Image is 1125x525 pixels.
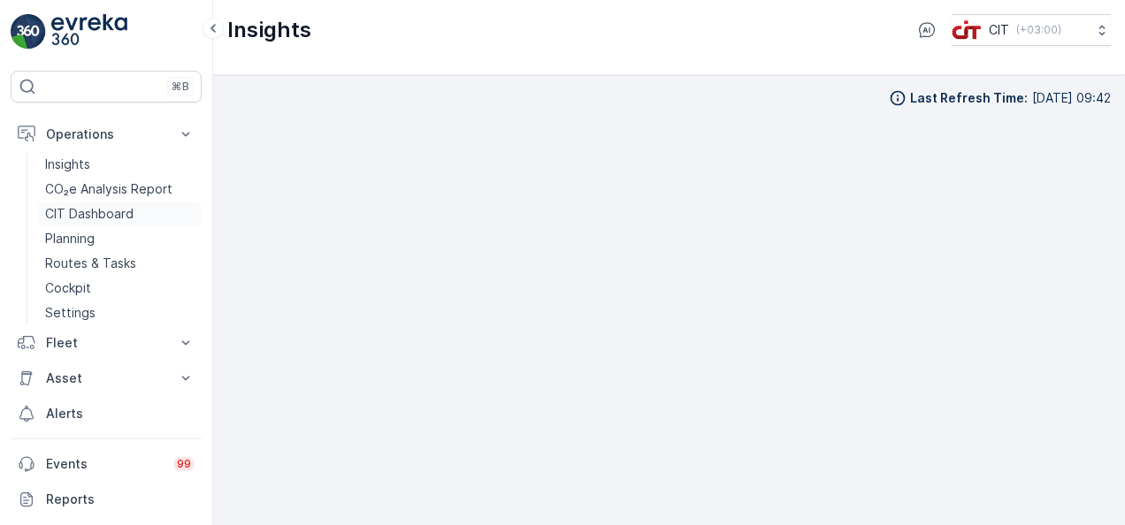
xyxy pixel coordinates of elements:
[38,301,202,325] a: Settings
[38,202,202,226] a: CIT Dashboard
[38,276,202,301] a: Cockpit
[46,334,166,352] p: Fleet
[45,255,136,272] p: Routes & Tasks
[11,361,202,396] button: Asset
[11,14,46,49] img: logo
[1032,89,1111,107] p: [DATE] 09:42
[11,482,202,517] a: Reports
[45,180,172,198] p: CO₂e Analysis Report
[46,491,195,508] p: Reports
[11,117,202,152] button: Operations
[45,156,90,173] p: Insights
[176,456,192,472] p: 99
[38,177,202,202] a: CO₂e Analysis Report
[11,325,202,361] button: Fleet
[51,14,127,49] img: logo_light-DOdMpM7g.png
[11,396,202,431] a: Alerts
[45,279,91,297] p: Cockpit
[38,226,202,251] a: Planning
[38,152,202,177] a: Insights
[46,405,195,422] p: Alerts
[1016,23,1061,37] p: ( +03:00 )
[989,21,1009,39] p: CIT
[45,304,96,322] p: Settings
[227,16,311,44] p: Insights
[45,205,134,223] p: CIT Dashboard
[46,455,163,473] p: Events
[46,369,166,387] p: Asset
[952,20,982,40] img: cit-logo_pOk6rL0.png
[38,251,202,276] a: Routes & Tasks
[11,446,202,482] a: Events99
[46,126,166,143] p: Operations
[910,89,1028,107] p: Last Refresh Time :
[172,80,189,94] p: ⌘B
[952,14,1111,46] button: CIT(+03:00)
[45,230,95,247] p: Planning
